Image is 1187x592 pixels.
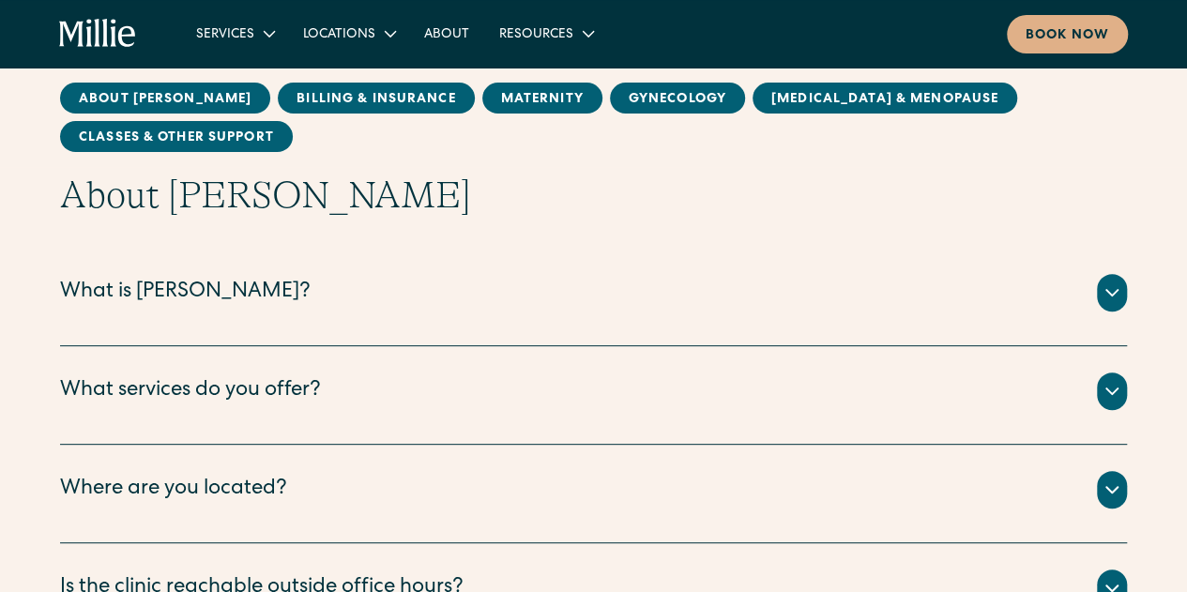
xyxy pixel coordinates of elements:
div: Book now [1026,26,1109,46]
div: Where are you located? [60,475,287,506]
div: Resources [499,25,573,45]
h2: About [PERSON_NAME] [60,173,1127,218]
a: Gynecology [610,83,745,114]
div: Locations [288,18,409,49]
div: Resources [484,18,607,49]
a: Classes & Other Support [60,121,293,152]
div: Locations [303,25,375,45]
a: MAternity [482,83,602,114]
a: home [59,19,136,49]
a: [MEDICAL_DATA] & Menopause [753,83,1017,114]
div: Services [196,25,254,45]
a: Book now [1007,15,1128,53]
div: What is [PERSON_NAME]? [60,278,311,309]
a: About [409,18,484,49]
a: About [PERSON_NAME] [60,83,270,114]
a: Billing & Insurance [278,83,474,114]
div: Services [181,18,288,49]
div: What services do you offer? [60,376,321,407]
